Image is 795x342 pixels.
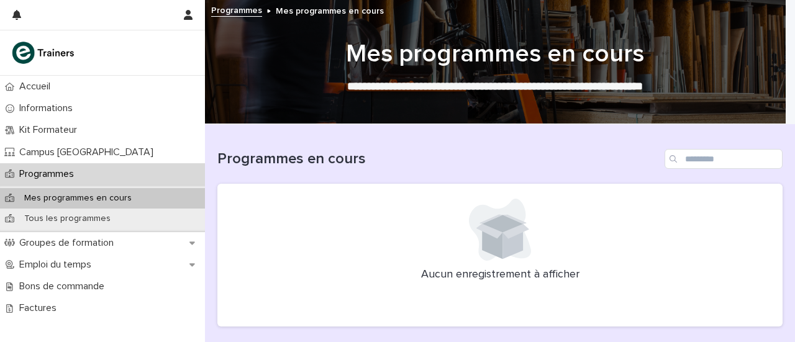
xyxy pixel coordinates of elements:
input: Recherche [665,149,783,169]
font: Mes programmes en cours [24,194,132,202]
font: Emploi du temps [19,259,91,269]
font: Mes programmes en cours [346,42,644,66]
img: K0CqGN7SDeD6s4JG8KQk [10,40,78,65]
font: Groupes de formation [19,238,114,248]
font: Programmes en cours [217,151,366,166]
font: Tous les programmes [24,214,111,223]
font: Accueil [19,81,50,91]
font: Programmes [211,6,262,15]
a: Programmes [211,2,262,17]
font: Informations [19,103,73,113]
font: Mes programmes en cours [276,7,384,16]
font: Factures [19,303,57,313]
font: Campus [GEOGRAPHIC_DATA] [19,147,153,157]
font: Kit Formateur [19,125,77,135]
font: Bons de commande [19,281,104,291]
font: Programmes [19,169,74,179]
font: Aucun enregistrement à afficher [421,269,579,280]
